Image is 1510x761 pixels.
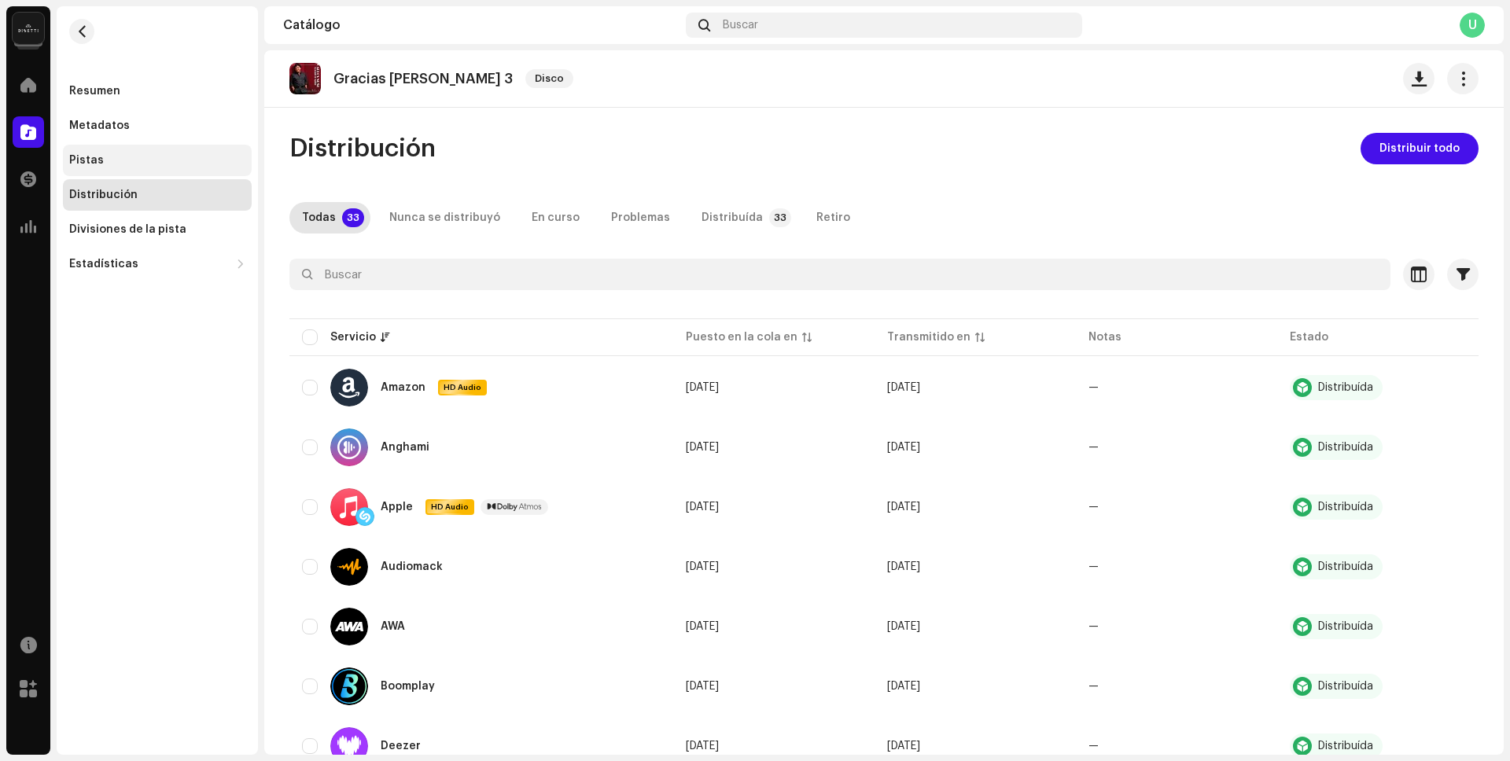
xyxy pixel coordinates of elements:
[1088,621,1099,632] re-a-table-badge: —
[13,13,44,44] img: 02a7c2d3-3c89-4098-b12f-2ff2945c95ee
[1088,442,1099,453] re-a-table-badge: —
[389,202,500,233] div: Nunca se distribuyó
[63,110,252,142] re-m-nav-item: Metadatos
[69,189,138,201] div: Distribución
[887,681,920,692] span: 6 oct 2025
[816,202,850,233] div: Retiro
[381,621,405,632] div: AWA
[1361,133,1479,164] button: Distribuir todo
[887,621,920,632] span: 6 oct 2025
[702,202,763,233] div: Distribuída
[686,329,797,345] div: Puesto en la cola en
[1088,681,1099,692] re-a-table-badge: —
[686,741,719,752] span: 6 oct 2025
[1379,133,1460,164] span: Distribuir todo
[1318,621,1373,632] div: Distribuída
[686,561,719,572] span: 6 oct 2025
[1318,681,1373,692] div: Distribuída
[381,681,435,692] div: Boomplay
[1460,13,1485,38] div: U
[686,382,719,393] span: 6 oct 2025
[381,382,425,393] div: Amazon
[69,85,120,97] div: Resumen
[302,202,336,233] div: Todas
[1318,561,1373,572] div: Distribuída
[686,442,719,453] span: 6 oct 2025
[686,621,719,632] span: 6 oct 2025
[63,145,252,176] re-m-nav-item: Pistas
[1088,502,1099,513] re-a-table-badge: —
[289,259,1390,290] input: Buscar
[63,179,252,211] re-m-nav-item: Distribución
[333,71,513,87] p: Gracias [PERSON_NAME] 3
[289,63,321,94] img: e5452121-0396-4352-bb56-78dbdd16fff2
[342,208,364,227] p-badge: 33
[887,741,920,752] span: 6 oct 2025
[63,214,252,245] re-m-nav-item: Divisiones de la pista
[887,382,920,393] span: 6 oct 2025
[887,561,920,572] span: 6 oct 2025
[1318,382,1373,393] div: Distribuída
[887,442,920,453] span: 6 oct 2025
[686,681,719,692] span: 6 oct 2025
[769,208,791,227] p-badge: 33
[611,202,670,233] div: Problemas
[686,502,719,513] span: 6 oct 2025
[723,19,758,31] span: Buscar
[63,248,252,280] re-m-nav-dropdown: Estadísticas
[532,202,580,233] div: En curso
[525,69,573,88] span: Disco
[427,502,473,513] span: HD Audio
[1088,741,1099,752] re-a-table-badge: —
[381,561,443,572] div: Audiomack
[1318,502,1373,513] div: Distribuída
[1088,382,1099,393] re-a-table-badge: —
[69,258,138,270] div: Estadísticas
[63,75,252,107] re-m-nav-item: Resumen
[1318,442,1373,453] div: Distribuída
[1318,741,1373,752] div: Distribuída
[69,119,130,132] div: Metadatos
[381,442,429,453] div: Anghami
[381,741,421,752] div: Deezer
[887,329,970,345] div: Transmitido en
[69,154,104,167] div: Pistas
[440,382,485,393] span: HD Audio
[887,502,920,513] span: 6 oct 2025
[283,19,679,31] div: Catálogo
[330,329,376,345] div: Servicio
[289,133,436,164] span: Distribución
[69,223,186,236] div: Divisiones de la pista
[1088,561,1099,572] re-a-table-badge: —
[381,502,413,513] div: Apple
